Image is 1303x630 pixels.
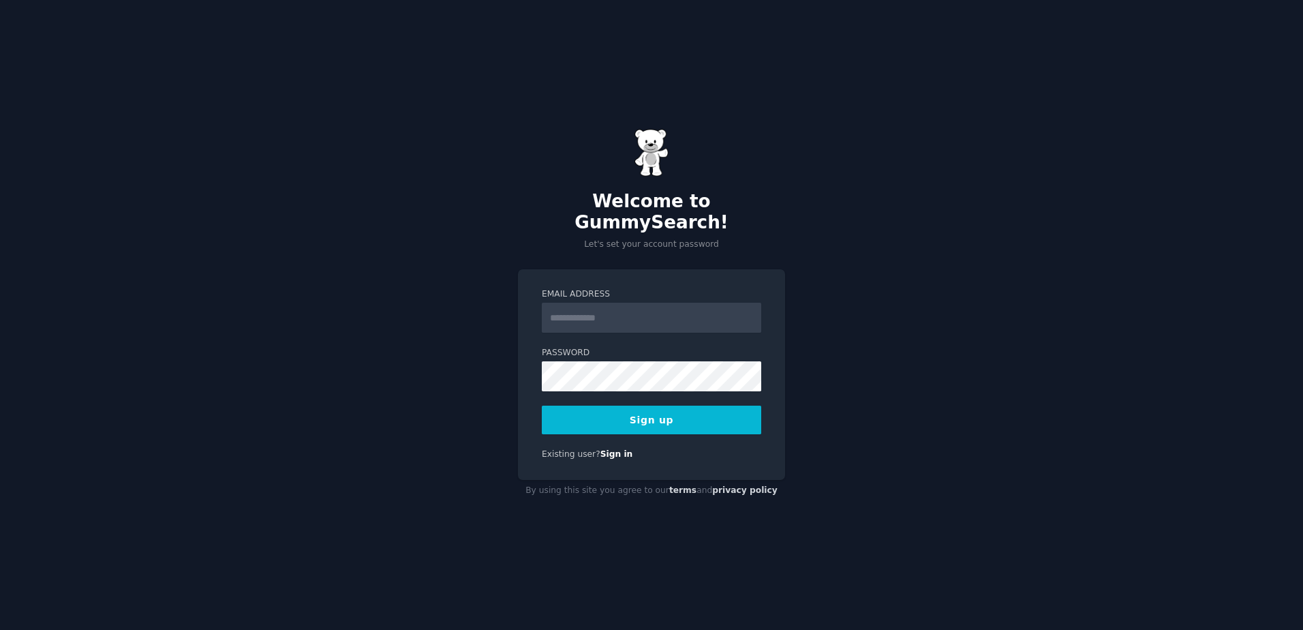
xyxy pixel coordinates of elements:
a: terms [669,485,696,495]
img: Gummy Bear [634,129,669,177]
a: Sign in [600,449,633,459]
p: Let's set your account password [518,239,785,251]
h2: Welcome to GummySearch! [518,191,785,234]
button: Sign up [542,406,761,434]
span: Existing user? [542,449,600,459]
label: Email Address [542,288,761,301]
label: Password [542,347,761,359]
a: privacy policy [712,485,778,495]
div: By using this site you agree to our and [518,480,785,502]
